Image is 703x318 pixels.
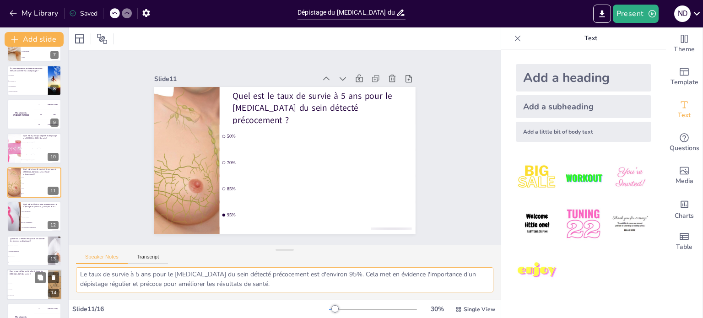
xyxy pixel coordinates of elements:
div: 14 [7,269,62,300]
p: Quelle est la meilleure façon de sensibiliser les femmes au dépistage ? [10,237,45,243]
div: Layout [72,32,87,46]
div: 12 [7,201,61,232]
img: 7.jpeg [516,249,558,292]
div: Add a little bit of body text [516,122,651,142]
span: Ils ne sont pas utiles [22,211,61,212]
div: Add text boxes [666,93,703,126]
textarea: Le taux de survie à 5 ans pour le [MEDICAL_DATA] du sein détecté précocement est d'environ 95%. C... [76,267,493,292]
button: My Library [7,6,62,21]
span: Charts [675,211,694,221]
p: Text [525,27,657,49]
p: À quelle fréquence les femmes devraient-elles se soumettre à un dépistage ? [10,67,45,72]
input: Insert title [297,6,396,19]
img: 2.jpeg [562,156,605,199]
span: Éducation communautaire [9,250,47,251]
div: 8 [50,85,59,93]
div: 9 [50,119,59,127]
span: 20-30 ans [8,277,48,279]
span: Tous les trois ans [9,86,47,86]
div: 30 % [426,305,448,313]
button: n d [674,5,691,23]
span: Table [676,242,692,252]
span: 95% [227,212,413,218]
span: Éliminer le [MEDICAL_DATA] [22,141,61,142]
div: Slide 11 / 16 [72,305,329,313]
span: Activité physique [22,51,61,52]
div: [PERSON_NAME] [48,124,57,125]
p: Quel est le principal objectif du dépistage du [MEDICAL_DATA] du sein ? [23,134,59,139]
button: Add slide [5,32,64,47]
div: Add a subheading [516,95,651,118]
span: 95% [22,193,61,194]
span: 50 ans et plus [8,295,48,296]
div: 13 [48,255,59,263]
span: Position [97,33,108,44]
button: Export to PowerPoint [593,5,611,23]
button: Transcript [128,254,168,264]
div: Add charts and graphs [666,192,703,225]
span: Toutes les réponses ci-dessus [9,261,47,262]
div: 100 [34,99,61,109]
div: 10 [7,133,61,163]
div: 8 [7,65,61,96]
img: 6.jpeg [609,203,651,245]
span: 85% [227,186,413,192]
span: Une fois par décennie [9,91,47,92]
button: Present [613,5,659,23]
span: Text [678,110,691,120]
span: Ils sont complémentaires [22,222,61,223]
img: 1.jpeg [516,156,558,199]
div: Add images, graphics, shapes or video [666,159,703,192]
span: Media [676,176,693,186]
div: 7 [7,31,61,61]
div: 11 [48,187,59,195]
span: 50% [227,134,413,139]
span: 70% [22,183,61,183]
div: Saved [69,9,97,18]
div: Slide 11 [154,75,317,83]
span: Template [671,77,698,87]
div: Add a table [666,225,703,258]
div: 9 [7,99,61,129]
div: Add ready made slides [666,60,703,93]
img: 4.jpeg [516,203,558,245]
div: 100 [34,303,61,313]
div: Add a heading [516,64,651,92]
div: 13 [7,236,61,266]
p: Quel est le taux de survie à 5 ans pour le [MEDICAL_DATA] du sein détecté précocement ? [233,90,402,126]
img: 3.jpeg [609,156,651,199]
p: Quel est le taux de survie à 5 ans pour le [MEDICAL_DATA] du sein détecté précocement ? [23,168,59,176]
div: 14 [48,289,59,297]
span: Single View [464,306,495,313]
button: Duplicate Slide [35,272,46,283]
div: Get real-time input from your audience [666,126,703,159]
div: n d [674,5,691,22]
span: Traiter le [MEDICAL_DATA] [22,153,61,154]
p: Quel groupe d'âge est le plus à risque de [MEDICAL_DATA] du sein ? [10,270,45,275]
button: Speaker Notes [76,254,128,264]
p: Quel est le rôle des auto-examens dans le dépistage du [MEDICAL_DATA] du sein ? [23,203,59,208]
h4: The winner is [PERSON_NAME] [7,112,34,117]
div: 200 [34,109,61,119]
span: 40-50 ans [8,289,48,291]
button: Delete Slide [48,272,59,283]
div: 7 [50,51,59,59]
div: 10 [48,153,59,161]
div: 12 [48,221,59,229]
div: 300 [34,120,61,130]
span: Détecter précocement le [MEDICAL_DATA] [22,147,61,148]
div: Change the overall theme [666,27,703,60]
span: Campagnes de publicité [9,245,47,246]
span: Prévenir le [MEDICAL_DATA] [22,159,61,160]
div: Jaap [53,114,55,115]
span: Theme [674,44,695,54]
img: 5.jpeg [562,203,605,245]
span: 30-40 ans [8,283,48,285]
span: 85% [22,188,61,189]
span: Médias sociaux [9,256,47,257]
span: 50% [22,177,61,178]
span: 70% [227,160,413,166]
